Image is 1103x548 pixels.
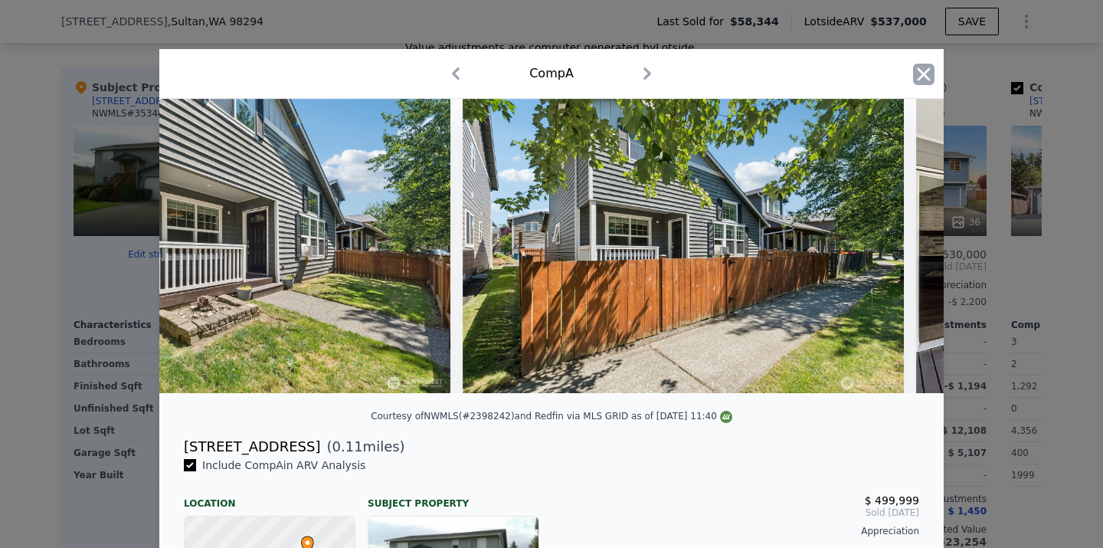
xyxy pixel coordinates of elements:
span: Sold [DATE] [564,507,919,519]
span: ( miles) [320,436,404,458]
img: Property Img [463,99,904,393]
span: Include Comp A in ARV Analysis [196,459,371,471]
div: Location [184,485,355,510]
img: Property Img [9,99,450,393]
div: [STREET_ADDRESS] [184,436,320,458]
img: NWMLS Logo [720,411,732,423]
span: $ 499,999 [865,494,919,507]
span: 0.11 [332,438,363,454]
div: Courtesy of NWMLS (#2398242) and Redfin via MLS GRID as of [DATE] 11:40 [371,411,732,422]
div: Subject Property [368,485,539,510]
div: Comp A [529,64,574,83]
div: • [297,536,306,545]
div: Appreciation [564,525,919,537]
